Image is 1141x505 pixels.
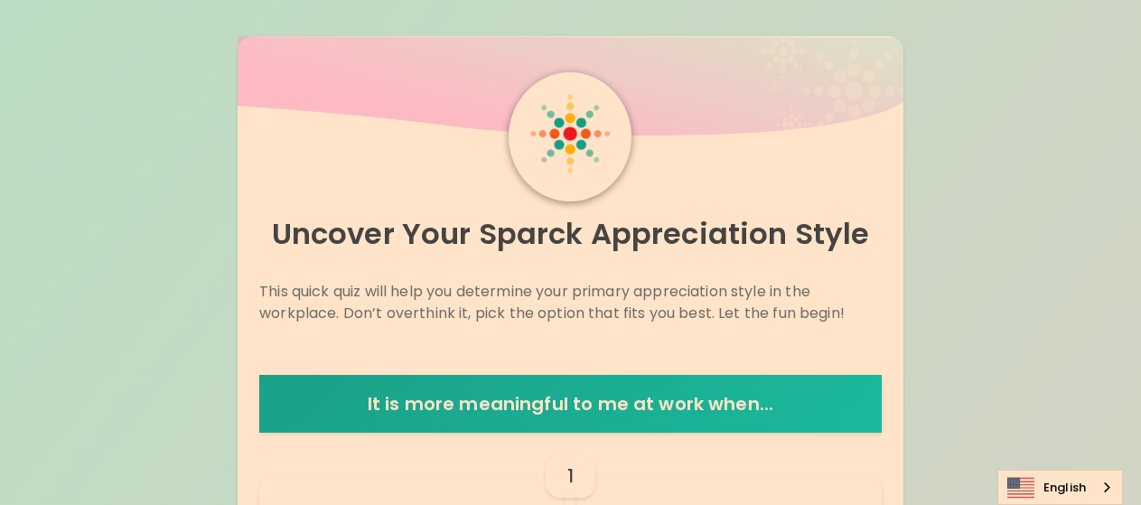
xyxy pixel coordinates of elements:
img: wave [238,36,903,145]
h6: 1 [567,462,574,491]
p: This quick quiz will help you determine your primary appreciation style in the workplace. Don’t o... [259,281,882,324]
img: Sparck Logo [530,94,610,173]
h6: It is more meaningful to me at work when... [267,389,874,418]
aside: Language selected: English [997,470,1123,505]
div: Language [997,470,1123,505]
p: Uncover Your Sparck Appreciation Style [259,216,882,252]
a: English [998,471,1122,504]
